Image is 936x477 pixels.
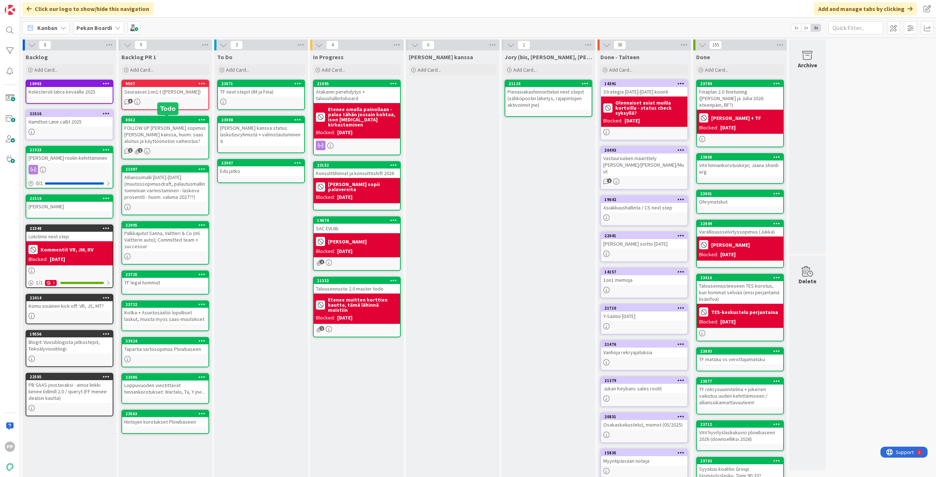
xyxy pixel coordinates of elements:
div: 15835 [601,450,687,456]
b: [PERSON_NAME] [711,242,750,247]
div: Blocked: [316,314,335,322]
div: 23563Hintojen korotukset Plowbaseen [122,410,208,427]
div: Osakaskekustelut, memot (05/2025) [601,420,687,429]
div: 23988 [218,117,304,123]
span: Add Card... [322,67,345,73]
span: Add Card... [418,67,441,73]
div: 23416 [700,275,783,280]
div: Atakanin perehdytys + taloushallintoboard [314,87,400,103]
div: 23416Talousennusteeseen TES korotus, kun hommat selviää (ensi perjantaina lisäinfoa) [697,275,783,304]
span: 9 [135,41,147,49]
div: 22949Varallisuusselvityssopimus (Jukka) [697,220,783,236]
div: 23987Edu jatko [218,160,304,176]
div: 16902 [30,81,113,86]
div: 8562 [125,117,208,122]
img: Visit kanbanzone.com [5,5,15,15]
div: [DATE] [337,247,352,255]
div: 22348Lokitime next step [26,225,113,241]
div: 23712 [700,422,783,427]
div: 21332 [314,277,400,284]
input: Quick Filter... [829,21,883,34]
div: Talousennuste 2.0 master todo [314,284,400,294]
div: Talousennusteeseen TES korotus, kun hommat selviää (ensi perjantaina lisäinfoa) [697,281,783,304]
div: [PERSON_NAME] [26,202,113,211]
div: 23677 [697,378,783,385]
span: 2x [801,24,811,31]
div: 14157 [604,269,687,275]
span: To Do [217,53,233,61]
span: 0 [422,41,434,49]
span: 1 / 1 [36,279,43,287]
div: 19642Asiakkuushallinta / CS next step [601,196,687,212]
span: 1 [320,326,324,331]
div: 21516 [30,111,113,116]
b: Kommentit VR, JM, RV [41,247,94,252]
div: Blocked: [29,255,48,263]
div: 23901 [697,190,783,197]
div: 21124 [505,80,592,87]
div: Blogit: Vuosiblogista jatkostepit, Tekoälyvisioblogi [26,337,113,353]
div: Archive [798,61,817,69]
div: 23987 [218,160,304,166]
div: PP [5,442,15,452]
div: 23725 [125,272,208,277]
div: Blocked: [699,251,718,258]
div: 22414Komu sisäinen kick off: VR, JS, MT? [26,295,113,311]
div: 22348 [30,226,113,231]
div: 21476 [604,342,687,347]
div: 21997Allianssimalli [DATE]-[DATE] (muutossopimusdraft, palautusmallin toiminnan varmistaminen - l... [122,166,208,202]
div: Delete [799,277,816,285]
span: 1 [518,41,530,49]
div: 22041[PERSON_NAME] soitto [DATE] [601,232,687,249]
b: [PERSON_NAME] [328,239,367,244]
span: 8 [39,41,51,49]
div: 23563 [122,410,208,417]
div: Strategia [DATE]-[DATE] koonti [601,87,687,96]
span: Jory (bis, kenno, bohr) [505,53,592,61]
div: 23677TF rekrysuunnitelma + jokerien vaikutus uuden kehittämiseen / allianssikannattavuuteen! [697,378,783,407]
div: SAC EVL6b [314,224,400,233]
div: 22995Palkkajutut Sanna, Valtteri & Co (ml. Valtterin auto); Committed team + successor [122,222,208,251]
div: Blocked: [699,318,718,326]
div: 19642 [601,196,687,203]
span: Backlog PR 1 [121,53,156,61]
div: Palkkajutut Sanna, Valtteri & Co (ml. Valtterin auto); Committed team + successor [122,228,208,251]
div: 21710Y-Säätiö [DATE] [601,305,687,321]
div: 23725 [122,271,208,278]
div: 21516 [26,110,113,117]
div: 22949 [697,220,783,227]
div: 16902Kolesteroli labra keväälle 2025 [26,80,113,96]
div: 22585 [26,374,113,380]
span: 3 [128,99,133,103]
div: 9507 [125,81,208,86]
div: 21279 [604,378,687,383]
span: 1x [791,24,801,31]
div: 23924 [122,338,208,344]
div: 21710 [601,305,687,311]
div: Konsulttihinnat ja konsulttishift 2026 [314,169,400,178]
div: Kotka + Asuntosäätiö lopulliset laskut, muista myös saas-muutokset [122,308,208,324]
div: Blocked: [316,129,335,136]
div: VAV hinnankorotuskirje; Jaana shönb erg [697,160,783,177]
div: 23871 [221,81,304,86]
div: [DATE] [624,117,640,125]
span: Add Card... [130,67,154,73]
div: 21695 [317,81,400,86]
div: 22585PB SAAS joustavaksi - ainoa linkki lienee billmill 2.0 / queryt (FF menee dealsin kautta) [26,374,113,403]
div: 21923 [26,147,113,153]
div: 23808 [697,154,783,160]
div: 21332Talousennuste 2.0 master todo [314,277,400,294]
div: 21332 [317,278,400,283]
div: 23901Ohrymatskut [697,190,783,207]
div: 22041 [604,233,687,238]
div: 23722Kotka + Asuntosäätiö lopulliset laskut, muista myös saas-muutokset [122,301,208,324]
span: 3x [811,24,821,31]
div: Blocked: [316,193,335,201]
div: [PERSON_NAME] kanssa status laskutusryhmistä + valmistautuminen ti [218,123,304,146]
div: 23986 [122,374,208,381]
div: Blocked: [699,124,718,132]
div: 23152Konsulttihinnat ja konsulttishift 2026 [314,162,400,178]
div: 22585 [30,374,113,379]
div: 9507Seuraavat 1on1:t ([PERSON_NAME]) [122,80,208,96]
div: Loppuvuoden viestittävät hinnankorotukset: Wartalo, Ta, Y jne... [122,381,208,397]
